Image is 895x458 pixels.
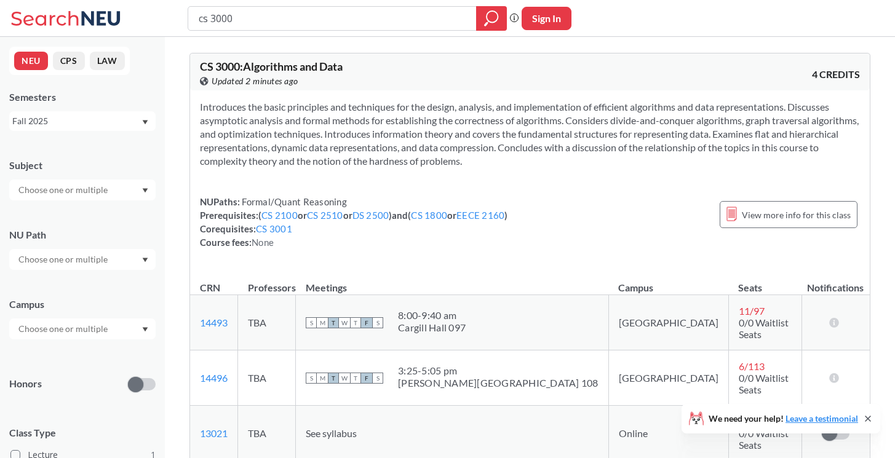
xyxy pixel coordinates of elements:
[328,317,339,328] span: T
[296,269,609,295] th: Meetings
[350,373,361,384] span: T
[608,295,728,350] td: [GEOGRAPHIC_DATA]
[200,317,228,328] a: 14493
[12,252,116,267] input: Choose one or multiple
[484,10,499,27] svg: magnifying glass
[9,90,156,104] div: Semesters
[238,295,296,350] td: TBA
[261,210,298,221] a: CS 2100
[352,210,389,221] a: DS 2500
[411,210,447,221] a: CS 1800
[197,8,467,29] input: Class, professor, course number, "phrase"
[240,196,347,207] span: Formal/Quant Reasoning
[456,210,504,221] a: EECE 2160
[608,350,728,406] td: [GEOGRAPHIC_DATA]
[398,377,599,389] div: [PERSON_NAME][GEOGRAPHIC_DATA] 108
[142,327,148,332] svg: Dropdown arrow
[398,309,466,322] div: 8:00 - 9:40 am
[200,281,220,294] div: CRN
[9,228,156,242] div: NU Path
[212,74,298,88] span: Updated 2 minutes ago
[812,68,860,81] span: 4 CREDITS
[307,210,343,221] a: CS 2510
[742,207,851,223] span: View more info for this class
[306,427,357,439] span: See syllabus
[476,6,507,31] div: magnifying glass
[142,120,148,125] svg: Dropdown arrow
[739,317,789,340] span: 0/0 Waitlist Seats
[9,180,156,200] div: Dropdown arrow
[522,7,571,30] button: Sign In
[398,322,466,334] div: Cargill Hall 097
[12,114,141,128] div: Fall 2025
[9,111,156,131] div: Fall 2025Dropdown arrow
[608,269,728,295] th: Campus
[317,317,328,328] span: M
[398,365,599,377] div: 3:25 - 5:05 pm
[350,317,361,328] span: T
[372,373,383,384] span: S
[739,360,765,372] span: 6 / 113
[12,322,116,336] input: Choose one or multiple
[306,317,317,328] span: S
[142,188,148,193] svg: Dropdown arrow
[200,195,507,249] div: NUPaths: Prerequisites: ( or or ) and ( or ) Corequisites: Course fees:
[709,414,858,423] span: We need your help!
[9,159,156,172] div: Subject
[142,258,148,263] svg: Dropdown arrow
[238,350,296,406] td: TBA
[361,317,372,328] span: F
[739,305,765,317] span: 11 / 97
[14,52,48,70] button: NEU
[9,377,42,391] p: Honors
[372,317,383,328] span: S
[90,52,125,70] button: LAW
[361,373,372,384] span: F
[238,269,296,295] th: Professors
[12,183,116,197] input: Choose one or multiple
[200,427,228,439] a: 13021
[739,427,789,451] span: 0/0 Waitlist Seats
[328,373,339,384] span: T
[306,373,317,384] span: S
[256,223,292,234] a: CS 3001
[9,249,156,270] div: Dropdown arrow
[200,100,860,168] section: Introduces the basic principles and techniques for the design, analysis, and implementation of ef...
[9,318,156,339] div: Dropdown arrow
[802,269,869,295] th: Notifications
[53,52,85,70] button: CPS
[9,426,156,440] span: Class Type
[786,413,858,424] a: Leave a testimonial
[252,237,274,248] span: None
[9,298,156,311] div: Campus
[200,372,228,384] a: 14496
[739,372,789,395] span: 0/0 Waitlist Seats
[728,269,802,295] th: Seats
[317,373,328,384] span: M
[200,60,343,73] span: CS 3000 : Algorithms and Data
[339,317,350,328] span: W
[339,373,350,384] span: W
